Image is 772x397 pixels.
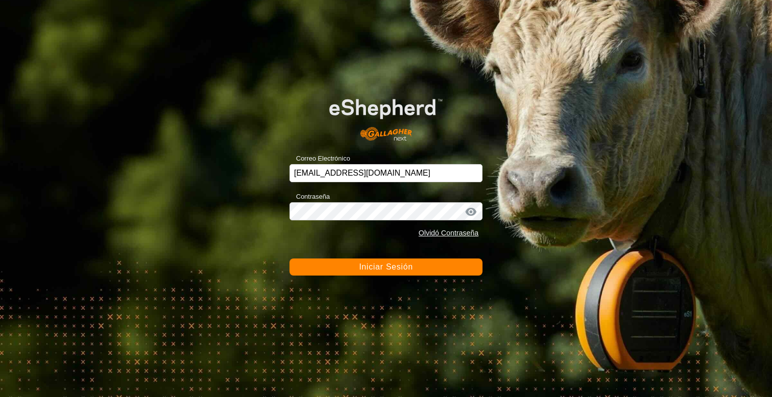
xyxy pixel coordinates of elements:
a: Olvidó Contraseña [419,229,478,237]
input: Correo Electrónico [289,164,482,182]
label: Correo Electrónico [289,154,350,164]
span: Iniciar Sesión [359,262,413,271]
button: Iniciar Sesión [289,258,482,276]
label: Contraseña [289,192,330,202]
img: Logo de eShepherd [309,83,463,149]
